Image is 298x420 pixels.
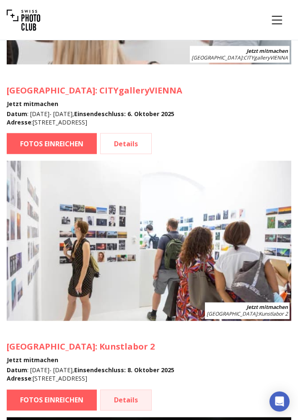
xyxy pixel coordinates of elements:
b: Jetzt mitmachen [246,47,288,54]
b: Adresse [7,375,31,383]
b: Einsendeschluss : 8. Oktober 2025 [74,366,174,374]
a: FOTOS EINREICHEN [7,390,97,411]
b: Adresse [7,118,31,126]
span: [GEOGRAPHIC_DATA] [7,85,95,96]
a: Details [100,133,152,154]
h4: Jetzt mitmachen [7,100,291,108]
b: Einsendeschluss : 6. Oktober 2025 [74,110,174,118]
h4: Jetzt mitmachen [7,356,291,365]
button: Menu [263,6,291,34]
h3: : Kunstlabor 2 [7,341,291,353]
div: : [DATE] - [DATE] , : [STREET_ADDRESS] [7,110,291,127]
span: [GEOGRAPHIC_DATA] [7,341,95,353]
a: FOTOS EINREICHEN [7,133,97,154]
div: : [DATE] - [DATE] , : [STREET_ADDRESS] [7,366,291,383]
img: Swiss photo club [7,3,40,37]
div: Open Intercom Messenger [269,391,290,412]
span: : Kunstlabor 2 [207,311,288,318]
h3: : CITYgalleryVIENNA [7,85,291,96]
span: [GEOGRAPHIC_DATA] [207,311,257,318]
img: SPC Photo Awards MÜNCHEN November 2025 [7,161,291,321]
b: Datum [7,366,27,374]
b: Jetzt mitmachen [246,304,288,311]
b: Datum [7,110,27,118]
span: [GEOGRAPHIC_DATA] [192,54,242,61]
a: Details [100,390,152,411]
span: : CITYgalleryVIENNA [192,54,288,61]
